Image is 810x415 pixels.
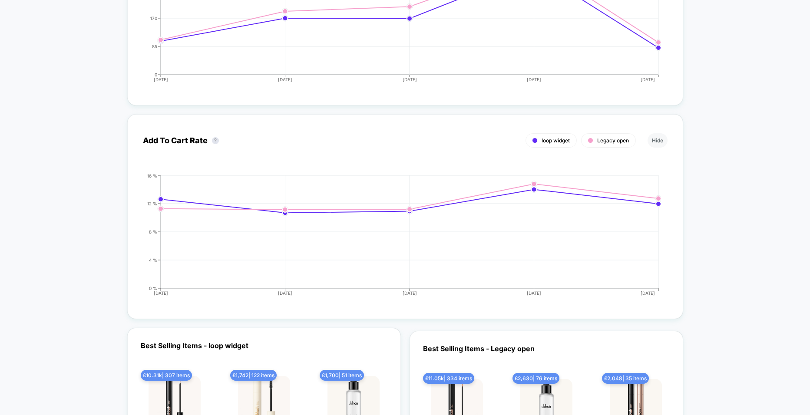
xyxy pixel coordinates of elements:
[149,285,157,290] tspan: 0 %
[512,373,559,384] span: £ 2,630 | 76 items
[155,72,157,77] tspan: 0
[402,77,417,82] tspan: [DATE]
[147,173,157,178] tspan: 16 %
[641,77,655,82] tspan: [DATE]
[147,201,157,206] tspan: 12 %
[152,43,157,49] tspan: 85
[278,290,292,296] tspan: [DATE]
[212,137,219,144] button: ?
[542,137,570,144] span: loop widget
[150,15,157,20] tspan: 170
[153,77,168,82] tspan: [DATE]
[402,290,417,296] tspan: [DATE]
[423,373,474,384] span: £ 11.05k | 334 items
[527,77,541,82] tspan: [DATE]
[527,290,541,296] tspan: [DATE]
[149,257,157,262] tspan: 4 %
[149,229,157,234] tspan: 8 %
[278,77,292,82] tspan: [DATE]
[141,370,192,381] span: £ 10.31k | 307 items
[648,133,668,148] button: Hide
[153,290,168,296] tspan: [DATE]
[641,290,655,296] tspan: [DATE]
[134,173,659,303] div: ADD_TO_CART_RATE
[597,137,629,144] span: Legacy open
[602,373,649,384] span: £ 2,048 | 35 items
[230,370,277,381] span: £ 1,742 | 122 items
[320,370,364,381] span: £ 1,700 | 51 items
